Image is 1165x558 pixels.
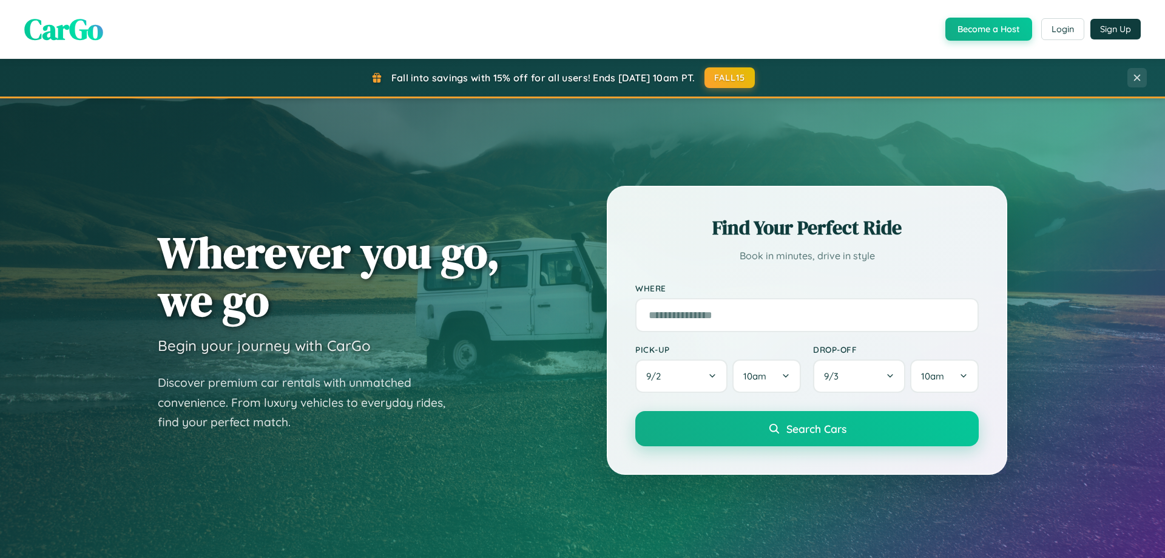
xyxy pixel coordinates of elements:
[646,370,667,382] span: 9 / 2
[824,370,845,382] span: 9 / 3
[704,67,755,88] button: FALL15
[391,72,695,84] span: Fall into savings with 15% off for all users! Ends [DATE] 10am PT.
[910,359,979,393] button: 10am
[635,214,979,241] h2: Find Your Perfect Ride
[635,247,979,265] p: Book in minutes, drive in style
[743,370,766,382] span: 10am
[158,228,500,324] h1: Wherever you go, we go
[1090,19,1141,39] button: Sign Up
[732,359,801,393] button: 10am
[635,283,979,293] label: Where
[813,359,905,393] button: 9/3
[635,411,979,446] button: Search Cars
[158,373,461,432] p: Discover premium car rentals with unmatched convenience. From luxury vehicles to everyday rides, ...
[158,336,371,355] h3: Begin your journey with CarGo
[1041,18,1084,40] button: Login
[921,370,944,382] span: 10am
[813,344,979,355] label: Drop-off
[945,18,1032,41] button: Become a Host
[24,9,103,49] span: CarGo
[635,344,801,355] label: Pick-up
[635,359,728,393] button: 9/2
[786,422,846,435] span: Search Cars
